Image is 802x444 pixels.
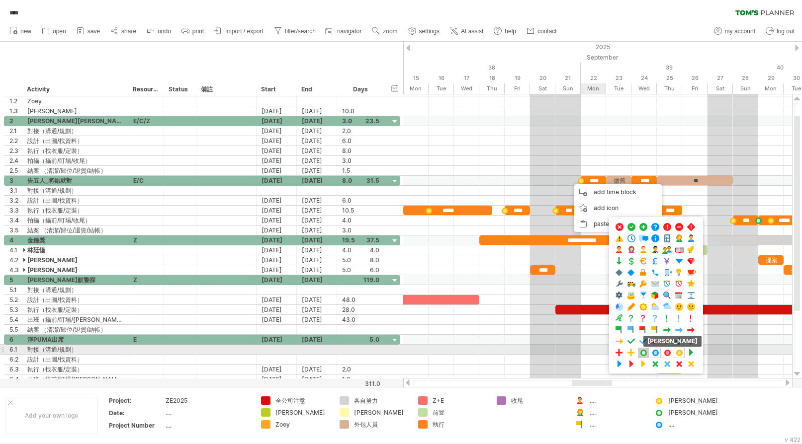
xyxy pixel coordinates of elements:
[342,106,379,116] div: 10.0
[27,285,123,295] div: 對接（溝通/規劃）
[297,315,337,324] div: [DATE]
[257,116,297,126] div: [DATE]
[657,73,682,83] div: Thursday, 25 September 2025
[668,408,722,417] div: [PERSON_NAME]
[479,73,505,83] div: Thursday, 18 September 2025
[403,83,429,94] div: Monday, 15 September 2025
[257,374,297,384] div: [DATE]
[27,146,123,155] div: 執行（找衣服/定裝）
[133,335,159,344] div: E
[297,176,337,185] div: [DATE]
[27,106,123,116] div: [PERSON_NAME]
[9,206,22,215] div: 3.3
[88,28,100,35] span: save
[342,315,379,324] div: 43.0
[297,146,337,155] div: [DATE]
[179,25,207,38] a: print
[297,225,337,235] div: [DATE]
[9,335,22,344] div: 6
[275,396,330,405] div: 全公司注意
[9,374,22,384] div: 6.4
[342,245,379,255] div: 4.0
[9,106,22,116] div: 1.3
[225,28,264,35] span: import / export
[144,25,174,38] a: undo
[27,96,123,106] div: Zoey
[461,28,483,35] span: AI assist
[9,146,22,155] div: 2.3
[479,83,505,94] div: Thursday, 18 September 2025
[121,28,136,35] span: share
[257,255,297,265] div: [DATE]
[9,235,22,245] div: 4
[9,176,22,185] div: 3
[342,116,379,126] div: 3.0
[708,83,733,94] div: Saturday, 27 September 2025
[257,216,297,225] div: [DATE]
[342,374,379,384] div: 1.0
[20,28,31,35] span: new
[342,365,379,374] div: 2.0
[9,345,22,354] div: 6.1
[590,408,644,417] div: ....
[682,83,708,94] div: Friday, 26 September 2025
[581,73,606,83] div: Monday, 22 September 2025
[342,166,379,175] div: 1.5
[708,73,733,83] div: Saturday, 27 September 2025
[133,275,159,285] div: Z
[429,83,454,94] div: Tuesday, 16 September 2025
[337,84,384,94] div: Days
[297,235,337,245] div: [DATE]
[108,25,139,38] a: share
[27,216,123,225] div: 拍攝（攝前/盯場/收尾）
[9,275,22,285] div: 5
[9,325,22,334] div: 5.5
[7,25,34,38] a: new
[342,295,379,304] div: 48.0
[537,28,557,35] span: contact
[297,106,337,116] div: [DATE]
[27,126,123,136] div: 對接（溝通/規劃）
[406,25,443,38] a: settings
[524,25,560,38] a: contact
[9,126,22,136] div: 2.1
[342,146,379,155] div: 8.0
[192,28,204,35] span: print
[257,196,297,205] div: [DATE]
[297,265,337,275] div: [DATE]
[297,255,337,265] div: [DATE]
[9,96,22,106] div: 1.2
[53,28,66,35] span: open
[27,116,123,126] div: [PERSON_NAME][PERSON_NAME]
[133,84,158,94] div: Resource
[429,73,454,83] div: Tuesday, 16 September 2025
[758,83,784,94] div: Monday, 29 September 2025
[74,25,103,38] a: save
[9,166,22,175] div: 2.5
[682,73,708,83] div: Friday, 26 September 2025
[733,73,758,83] div: Sunday, 28 September 2025
[166,421,249,430] div: ....
[9,216,22,225] div: 3.4
[212,25,267,38] a: import / export
[133,176,159,185] div: E/C
[454,73,479,83] div: Wednesday, 17 September 2025
[166,396,249,405] div: ZE2025
[257,265,297,275] div: [DATE]
[133,116,159,126] div: E/C/Z
[27,305,123,314] div: 執行（找衣服/定裝）
[257,206,297,215] div: [DATE]
[285,28,316,35] span: filter/search
[9,265,22,275] div: 4.3
[530,73,555,83] div: Saturday, 20 September 2025
[505,73,530,83] div: Friday, 19 September 2025
[261,84,291,94] div: Start
[338,380,380,387] div: 311.0
[433,420,487,429] div: 執行
[297,335,337,344] div: [DATE]
[27,156,123,165] div: 拍攝（攝前/盯場/收尾）
[297,295,337,304] div: [DATE]
[257,235,297,245] div: [DATE]
[337,28,361,35] span: navigator
[297,126,337,136] div: [DATE]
